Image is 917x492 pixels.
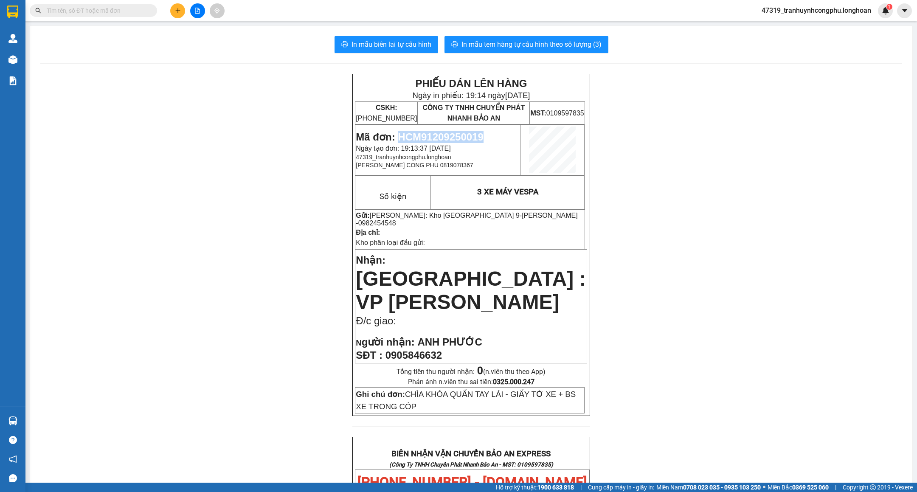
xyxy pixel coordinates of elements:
[358,219,396,227] span: 0982454548
[210,3,225,18] button: aim
[8,34,17,43] img: warehouse-icon
[588,483,654,492] span: Cung cấp máy in - giấy in:
[356,104,417,122] span: [PHONE_NUMBER]
[194,8,200,14] span: file-add
[422,104,525,122] span: CÔNG TY TNHH CHUYỂN PHÁT NHANH BẢO AN
[8,55,17,64] img: warehouse-icon
[356,390,576,411] span: CHÌA KHÓA QUẤN TAY LÁI - GIẤY TỜ XE + BS XE TRONG CÓP
[417,336,482,348] span: ANH PHƯỚC
[376,104,397,111] strong: CSKH:
[768,483,829,492] span: Miền Bắc
[461,39,602,50] span: In mẫu tem hàng tự cấu hình theo số lượng (3)
[882,7,889,14] img: icon-new-feature
[493,378,534,386] strong: 0325.000.247
[451,41,458,49] span: printer
[362,336,415,348] span: gười nhận:
[901,7,909,14] span: caret-down
[415,78,527,89] strong: PHIẾU DÁN LÊN HÀNG
[656,483,761,492] span: Miền Nam
[341,41,348,49] span: printer
[356,212,577,227] span: [PERSON_NAME] -
[352,39,431,50] span: In mẫu biên lai tự cấu hình
[389,461,553,468] strong: (Công Ty TNHH Chuyển Phát Nhanh Bảo An - MST: 0109597835)
[356,212,577,227] span: -
[356,229,380,236] strong: Địa chỉ:
[356,131,483,143] span: Mã đơn: HCM91209250019
[835,483,836,492] span: |
[408,378,534,386] span: Phản ánh n.viên thu sai tiền:
[897,3,912,18] button: caret-down
[580,483,582,492] span: |
[56,4,168,15] strong: PHIẾU DÁN LÊN HÀNG
[356,145,450,152] span: Ngày tạo đơn: 19:13:37 [DATE]
[35,8,41,14] span: search
[9,474,17,482] span: message
[537,484,574,491] strong: 1900 633 818
[23,29,45,36] strong: CSKH:
[397,368,546,376] span: Tổng tiền thu người nhận:
[380,192,406,201] span: Số kiện
[870,484,876,490] span: copyright
[763,486,765,489] span: ⚪️
[356,390,405,399] strong: Ghi chú đơn:
[190,3,205,18] button: file-add
[175,8,181,14] span: plus
[683,484,761,491] strong: 0708 023 035 - 0935 103 250
[356,315,396,326] span: Đ/c giao:
[3,51,131,63] span: Mã đơn: HCM91209250019
[8,416,17,425] img: warehouse-icon
[530,110,584,117] span: 0109597835
[792,484,829,491] strong: 0369 525 060
[370,212,520,219] span: [PERSON_NAME]: Kho [GEOGRAPHIC_DATA] 9
[530,110,546,117] strong: MST:
[505,91,530,100] span: [DATE]
[496,483,574,492] span: Hỗ trợ kỹ thuật:
[7,6,18,18] img: logo-vxr
[356,338,414,347] strong: N
[477,368,546,376] span: (n.viên thu theo App)
[356,267,586,313] span: [GEOGRAPHIC_DATA] : VP [PERSON_NAME]
[477,365,483,377] strong: 0
[214,8,220,14] span: aim
[9,455,17,463] span: notification
[335,36,438,53] button: printerIn mẫu biên lai tự cấu hình
[8,76,17,85] img: solution-icon
[356,154,451,160] span: 47319_tranhuynhcongphu.longhoan
[74,29,156,44] span: CÔNG TY TNHH CHUYỂN PHÁT NHANH BẢO AN
[888,4,891,10] span: 1
[391,449,551,458] strong: BIÊN NHẬN VẬN CHUYỂN BẢO AN EXPRESS
[356,349,383,361] strong: SĐT :
[477,187,538,197] span: 3 XE MÁY VESPA
[356,212,369,219] strong: Gửi:
[412,91,530,100] span: Ngày in phiếu: 19:14 ngày
[47,6,147,15] input: Tìm tên, số ĐT hoặc mã đơn
[53,17,171,26] span: Ngày in phiếu: 19:14 ngày
[9,436,17,444] span: question-circle
[356,254,385,266] span: Nhận:
[385,349,442,361] span: 0905846632
[356,239,425,246] span: Kho phân loại đầu gửi:
[357,474,587,490] span: [PHONE_NUMBER] - [DOMAIN_NAME]
[170,3,185,18] button: plus
[444,36,608,53] button: printerIn mẫu tem hàng tự cấu hình theo số lượng (3)
[886,4,892,10] sup: 1
[356,162,473,169] span: [PERSON_NAME] CONG PHU 0819078367
[3,29,65,44] span: [PHONE_NUMBER]
[755,5,878,16] span: 47319_tranhuynhcongphu.longhoan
